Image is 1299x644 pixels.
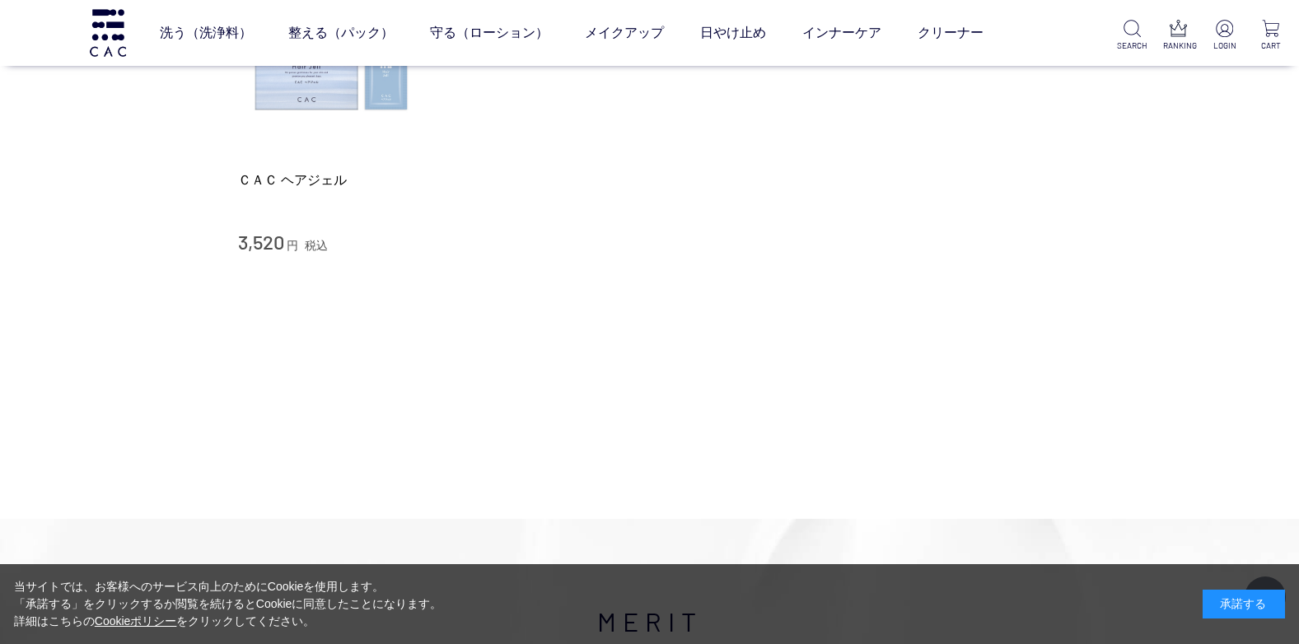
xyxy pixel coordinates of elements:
span: 3,520 [238,230,284,254]
span: 円 [287,239,298,252]
a: CART [1256,20,1286,52]
a: 守る（ローション） [430,10,549,56]
img: logo [87,9,128,56]
a: 日やけ止め [700,10,766,56]
div: 当サイトでは、お客様へのサービス向上のためにCookieを使用します。 「承諾する」をクリックするか閲覧を続けるとCookieに同意したことになります。 詳細はこちらの をクリックしてください。 [14,578,442,630]
a: クリーナー [918,10,984,56]
span: 税込 [305,239,328,252]
a: RANKING [1163,20,1193,52]
a: Cookieポリシー [95,614,177,628]
div: 承諾する [1203,590,1285,618]
a: インナーケア [802,10,881,56]
p: CART [1256,40,1286,52]
p: RANKING [1163,40,1193,52]
a: ＣＡＣ ヘアジェル [238,171,426,189]
a: 洗う（洗浄料） [160,10,252,56]
a: LOGIN [1210,20,1240,52]
a: メイクアップ [585,10,664,56]
a: SEARCH [1117,20,1147,52]
a: 整える（パック） [288,10,394,56]
p: SEARCH [1117,40,1147,52]
p: LOGIN [1210,40,1240,52]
